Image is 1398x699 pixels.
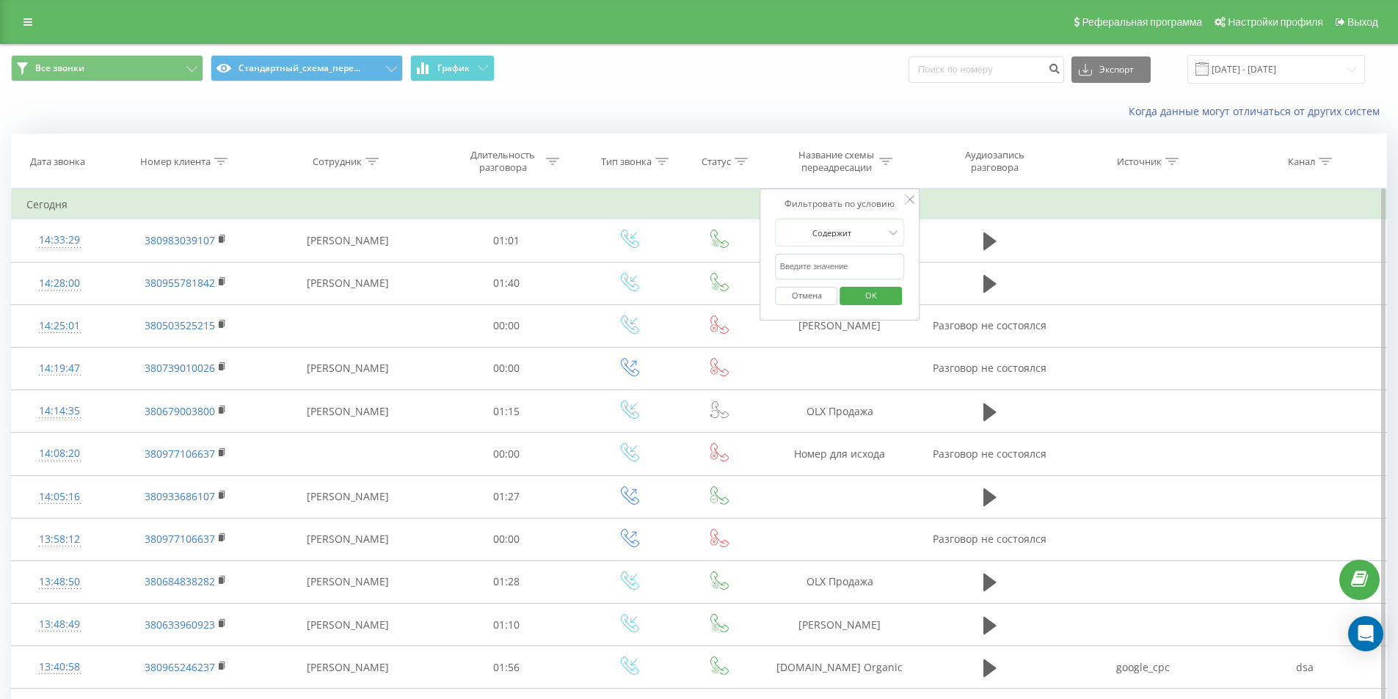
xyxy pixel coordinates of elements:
td: OLX Продажа [762,560,918,603]
td: [PERSON_NAME] [263,219,432,262]
input: Поиск по номеру [909,56,1064,83]
td: 01:56 [432,646,582,689]
div: Номер клиента [140,155,211,168]
td: [DOMAIN_NAME] Organic [762,646,918,689]
a: 380983039107 [145,233,215,247]
td: 01:01 [432,219,582,262]
span: OK [851,284,892,307]
td: 01:40 [432,262,582,304]
a: 380933686107 [145,489,215,503]
span: Реферальная программа [1082,16,1202,28]
td: [PERSON_NAME] [263,604,432,646]
a: 380684838282 [145,574,215,588]
div: Статус [702,155,731,168]
div: 14:25:01 [26,312,92,340]
a: 380633960923 [145,618,215,632]
td: 00:00 [432,347,582,389]
span: Все звонки [35,62,84,74]
td: [PERSON_NAME] [263,560,432,603]
div: Сотрудник [313,155,362,168]
button: Отмена [776,287,838,305]
td: [PERSON_NAME] [762,304,918,347]
div: Аудиозапись разговора [947,149,1043,174]
div: 13:40:58 [26,653,92,681]
td: 01:27 [432,475,582,518]
div: 14:08:20 [26,439,92,468]
div: Дата звонка [30,155,85,168]
div: 14:33:29 [26,226,92,255]
span: Настройки профиля [1228,16,1323,28]
div: 14:14:35 [26,397,92,425]
button: График [410,55,495,81]
a: 380965246237 [145,660,215,674]
td: Номер для исхода [762,433,918,475]
button: Все звонки [11,55,203,81]
span: Разговор не состоялся [933,447,1046,461]
a: 380503525215 [145,318,215,332]
div: Название схемы переадресации [797,149,875,174]
a: 380739010026 [145,361,215,375]
div: 14:05:16 [26,483,92,511]
td: [PERSON_NAME] [762,604,918,646]
div: 13:48:50 [26,568,92,596]
a: 380679003800 [145,404,215,418]
td: 00:00 [432,304,582,347]
button: Стандартный_схема_пере... [211,55,403,81]
td: 00:00 [432,518,582,560]
div: Канал [1288,155,1315,168]
td: [PERSON_NAME] [263,475,432,518]
a: 380977106637 [145,447,215,461]
span: Разговор не состоялся [933,318,1046,332]
td: google_cpc [1062,646,1224,689]
div: 14:19:47 [26,354,92,383]
span: График [437,63,470,73]
td: [PERSON_NAME] [263,518,432,560]
div: Источник [1117,155,1162,168]
td: 00:00 [432,433,582,475]
a: 380955781842 [145,276,215,290]
td: dsa [1224,646,1386,689]
div: Тип звонка [601,155,652,168]
td: 01:10 [432,604,582,646]
td: 01:28 [432,560,582,603]
span: Выход [1347,16,1378,28]
td: 01:15 [432,390,582,433]
td: Сегодня [12,190,1387,219]
div: Длительность разговора [464,149,542,174]
span: Разговор не состоялся [933,532,1046,546]
div: 13:58:12 [26,525,92,554]
td: [PERSON_NAME] [263,262,432,304]
div: Open Intercom Messenger [1348,616,1383,651]
a: 380977106637 [145,532,215,546]
td: [PERSON_NAME] [263,646,432,689]
button: Экспорт [1071,56,1151,83]
td: [PERSON_NAME] [263,390,432,433]
td: OLX Продажа [762,390,918,433]
div: 13:48:49 [26,610,92,639]
div: Фильтровать по условию [776,197,905,211]
input: Введите значение [776,254,905,279]
button: OK [840,287,902,305]
a: Когда данные могут отличаться от других систем [1129,104,1387,118]
div: 14:28:00 [26,269,92,298]
span: Разговор не состоялся [933,361,1046,375]
td: [PERSON_NAME] [263,347,432,389]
